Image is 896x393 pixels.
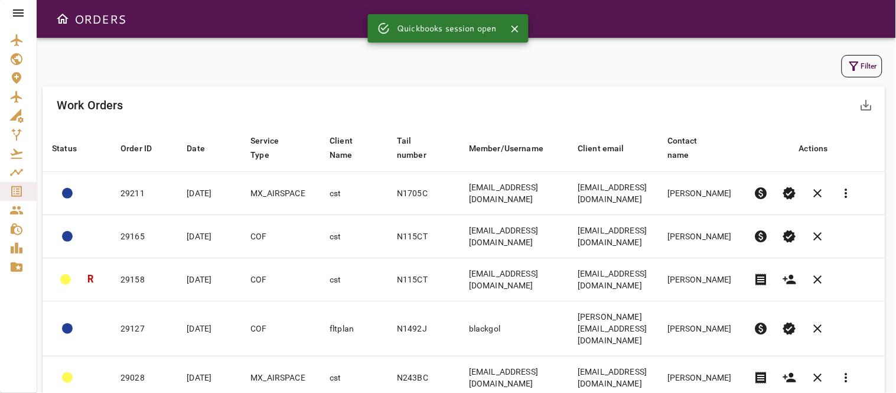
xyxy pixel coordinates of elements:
[658,258,744,301] td: [PERSON_NAME]
[832,363,861,392] button: Reports
[387,215,460,258] td: N115CT
[754,186,768,200] span: paid
[747,363,776,392] button: Invoice order
[120,141,152,155] div: Order ID
[74,9,126,28] h6: ORDERS
[397,18,496,39] div: Quickbooks session open
[330,134,363,162] div: Client Name
[667,134,719,162] div: Contact name
[320,172,387,215] td: cst
[804,314,832,343] button: Cancel order
[177,258,241,301] td: [DATE]
[177,301,241,356] td: [DATE]
[250,134,295,162] div: Service Type
[839,186,853,200] span: more_vert
[62,231,73,242] div: ADMIN
[241,215,320,258] td: COF
[747,265,776,294] button: Invoice order
[241,258,320,301] td: COF
[783,229,797,243] span: verified
[241,301,320,356] td: COF
[578,141,640,155] span: Client email
[747,222,776,251] button: Pre-Invoice order
[811,272,825,287] span: clear
[460,258,568,301] td: [EMAIL_ADDRESS][DOMAIN_NAME]
[839,371,853,385] span: more_vert
[754,272,768,287] span: receipt
[320,258,387,301] td: cst
[111,301,177,356] td: 29127
[568,215,658,258] td: [EMAIL_ADDRESS][DOMAIN_NAME]
[804,179,832,207] button: Cancel order
[783,186,797,200] span: verified
[87,272,93,286] h3: R
[60,274,71,285] div: ADMIN
[842,55,882,77] button: Filter
[658,172,744,215] td: [PERSON_NAME]
[852,91,881,119] button: Export
[52,141,77,155] div: Status
[177,172,241,215] td: [DATE]
[330,134,378,162] span: Client Name
[783,321,797,336] span: verified
[57,96,123,115] h6: Work Orders
[776,222,804,251] button: Set Permit Ready
[460,172,568,215] td: [EMAIL_ADDRESS][DOMAIN_NAME]
[460,301,568,356] td: blackgol
[667,134,735,162] span: Contact name
[320,215,387,258] td: cst
[754,321,768,336] span: paid
[469,141,543,155] div: Member/Username
[62,188,73,199] div: ACTION REQUIRED
[62,323,73,334] div: ADMIN
[52,141,92,155] span: Status
[811,186,825,200] span: clear
[387,301,460,356] td: N1492J
[120,141,167,155] span: Order ID
[832,179,861,207] button: Reports
[804,265,832,294] button: Cancel order
[241,172,320,215] td: MX_AIRSPACE
[859,98,874,112] span: save_alt
[51,7,74,31] button: Open drawer
[111,258,177,301] td: 29158
[568,172,658,215] td: [EMAIL_ADDRESS][DOMAIN_NAME]
[568,258,658,301] td: [EMAIL_ADDRESS][DOMAIN_NAME]
[804,222,832,251] button: Cancel order
[811,371,825,385] span: clear
[568,301,658,356] td: [PERSON_NAME][EMAIL_ADDRESS][DOMAIN_NAME]
[111,215,177,258] td: 29165
[250,134,311,162] span: Service Type
[320,301,387,356] td: fltplan
[747,314,776,343] button: Pre-Invoice order
[177,215,241,258] td: [DATE]
[578,141,624,155] div: Client email
[658,301,744,356] td: [PERSON_NAME]
[387,172,460,215] td: N1705C
[776,363,804,392] button: Create customer
[804,363,832,392] button: Cancel order
[658,215,744,258] td: [PERSON_NAME]
[387,258,460,301] td: N115CT
[187,141,205,155] div: Date
[776,265,804,294] button: Create customer
[111,172,177,215] td: 29211
[811,229,825,243] span: clear
[469,141,559,155] span: Member/Username
[187,141,220,155] span: Date
[62,372,73,383] div: ADMIN
[754,371,768,385] span: receipt
[747,179,776,207] button: Pre-Invoice order
[754,229,768,243] span: paid
[506,20,524,38] button: Close
[776,179,804,207] button: Set Permit Ready
[811,321,825,336] span: clear
[460,215,568,258] td: [EMAIL_ADDRESS][DOMAIN_NAME]
[397,134,450,162] span: Tail number
[776,314,804,343] button: Set Permit Ready
[397,134,435,162] div: Tail number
